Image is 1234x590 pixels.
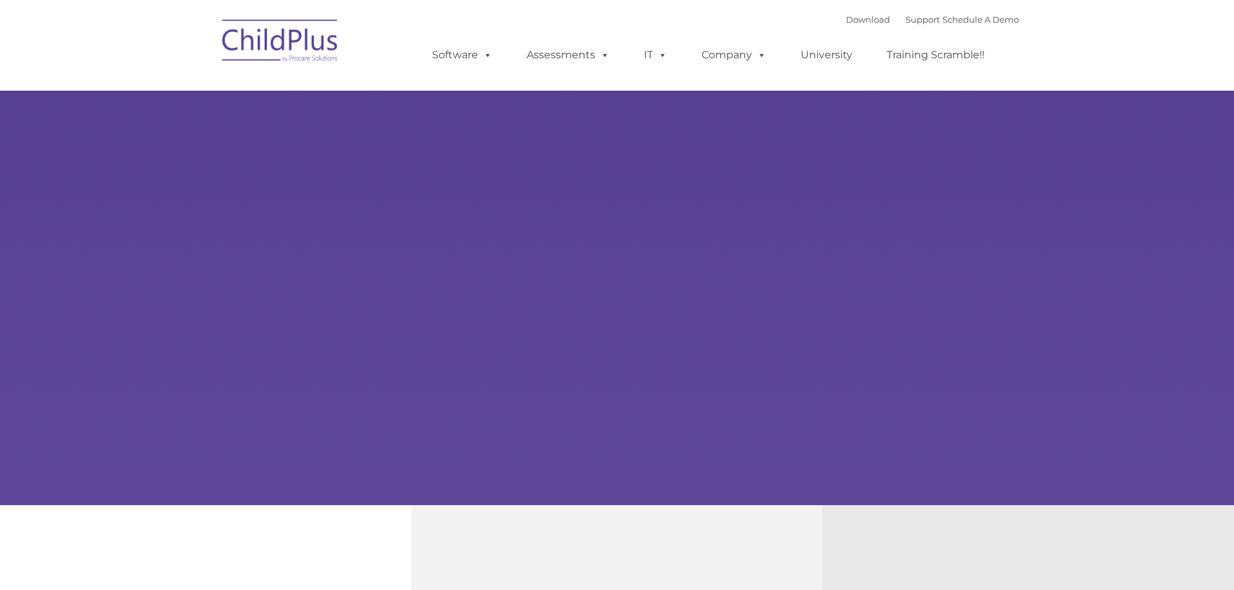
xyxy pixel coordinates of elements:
[514,42,623,68] a: Assessments
[874,42,998,68] a: Training Scramble!!
[846,14,890,25] a: Download
[689,42,779,68] a: Company
[631,42,680,68] a: IT
[216,10,345,75] img: ChildPlus by Procare Solutions
[846,14,1019,25] font: |
[906,14,940,25] a: Support
[419,42,505,68] a: Software
[788,42,865,68] a: University
[943,14,1019,25] a: Schedule A Demo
